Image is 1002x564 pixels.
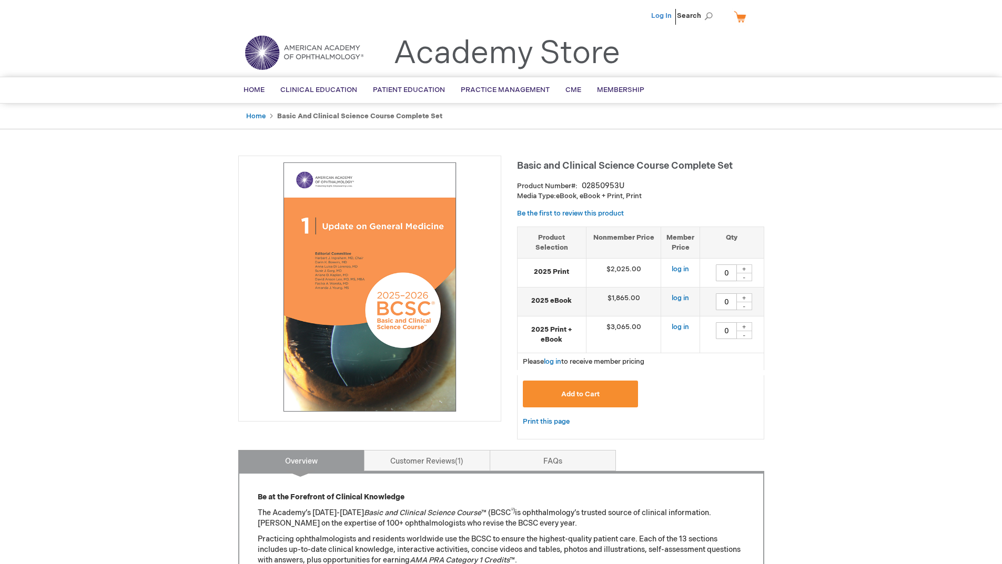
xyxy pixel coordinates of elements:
button: Add to Cart [523,381,639,407]
td: $2,025.00 [586,259,661,288]
div: - [736,302,752,310]
div: - [736,331,752,339]
img: Basic and Clinical Science Course Complete Set [244,161,495,413]
p: eBook, eBook + Print, Print [517,191,764,201]
input: Qty [716,264,737,281]
span: Membership [597,86,644,94]
strong: Basic and Clinical Science Course Complete Set [277,112,442,120]
span: Patient Education [373,86,445,94]
a: Customer Reviews1 [364,450,490,471]
span: Please to receive member pricing [523,357,644,366]
div: + [736,322,752,331]
a: log in [544,357,561,366]
th: Member Price [661,227,700,258]
span: 1 [455,457,463,466]
span: Practice Management [461,86,550,94]
th: Nonmember Price [586,227,661,258]
span: Basic and Clinical Science Course Complete Set [517,160,733,171]
a: log in [672,265,689,273]
strong: Product Number [517,182,578,190]
strong: Be at the Forefront of Clinical Knowledge [258,493,404,501]
th: Product Selection [518,227,586,258]
div: + [736,293,752,302]
a: Log In [651,12,672,20]
td: $1,865.00 [586,288,661,316]
div: - [736,273,752,281]
a: log in [672,294,689,302]
a: Home [246,112,266,120]
a: Print this page [523,415,570,428]
span: Clinical Education [280,86,357,94]
strong: 2025 eBook [523,296,581,306]
th: Qty [700,227,764,258]
em: Basic and Clinical Science Course [364,508,481,517]
span: CME [565,86,581,94]
div: 02850953U [582,181,624,191]
sup: ®) [511,508,515,514]
strong: Media Type: [517,192,556,200]
div: + [736,264,752,273]
strong: 2025 Print [523,267,581,277]
td: $3,065.00 [586,316,661,353]
a: Be the first to review this product [517,209,624,218]
a: log in [672,323,689,331]
strong: 2025 Print + eBook [523,325,581,344]
p: The Academy’s [DATE]-[DATE] ™ (BCSC is ophthalmology’s trusted source of clinical information. [P... [258,508,745,529]
input: Qty [716,322,737,339]
span: Search [677,5,717,26]
a: Academy Store [393,35,620,73]
a: Overview [238,450,365,471]
span: Add to Cart [561,390,600,398]
input: Qty [716,293,737,310]
a: FAQs [490,450,616,471]
span: Home [244,86,265,94]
